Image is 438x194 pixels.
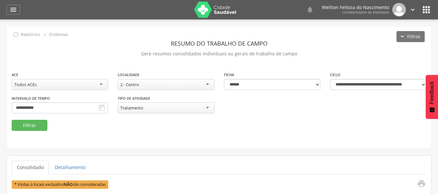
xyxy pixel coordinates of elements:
b: NÃO [64,182,73,187]
button: Filtrar [12,120,47,131]
button: Feedback - Mostrar pesquisa [426,75,438,119]
label: Tipo de Atividade [118,96,150,101]
i:  [421,5,432,15]
p: Endemias [49,32,68,37]
a:  [413,179,426,190]
header: Resumo do Trabalho de Campo [12,38,426,49]
p: Relatórios [21,32,40,37]
i:  [41,31,48,38]
div: Todos ACEs [14,82,37,87]
div: 2 - Centro [120,82,139,87]
span: Coordenador de Endemias [342,10,389,15]
i:  [13,31,20,38]
label: Ciclo [330,72,340,77]
i:  [417,179,426,188]
label: Ficha [224,72,234,77]
a: Consolidado [12,161,49,174]
i:  [9,6,17,14]
button: Filtros [397,31,425,42]
a:  [306,3,314,17]
i:  [306,6,314,14]
span: Feedback [429,81,435,104]
label: ACE [12,72,18,77]
span: * Visitas à locais excluídos são consideradas [12,180,108,188]
div: Tratamento [120,105,143,111]
i:  [98,104,106,112]
label: Localidade [118,72,139,77]
i:  [409,6,416,13]
p: Weliton Feitoza do Nascimento [322,5,389,10]
a:  [6,5,20,15]
a: Detalhamento [50,161,91,174]
label: Intervalo de Tempo [12,96,50,101]
a:  [409,3,416,17]
p: Gere resumos consolidados individuais ou gerais de trabalho de campo [12,49,426,58]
